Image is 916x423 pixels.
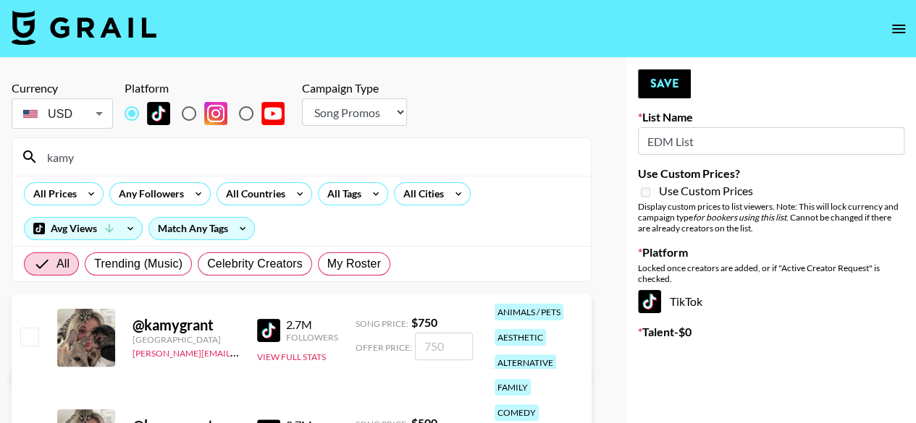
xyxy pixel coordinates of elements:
[133,345,416,359] a: [PERSON_NAME][EMAIL_ADDRESS][PERSON_NAME][DOMAIN_NAME]
[207,255,303,273] span: Celebrity Creators
[638,325,904,339] label: Talent - $ 0
[638,290,661,313] img: TikTok
[125,81,296,95] div: Platform
[495,304,563,320] div: animals / pets
[257,319,280,342] img: TikTok
[327,255,381,273] span: My Roster
[638,69,691,98] button: Save
[147,102,170,125] img: TikTok
[25,218,142,239] div: Avg Views
[25,183,80,205] div: All Prices
[638,110,904,124] label: List Name
[12,10,156,45] img: Grail Talent
[415,333,473,360] input: 750
[411,315,437,329] strong: $ 750
[149,218,254,239] div: Match Any Tags
[204,102,227,125] img: Instagram
[133,334,240,345] div: [GEOGRAPHIC_DATA]
[133,316,240,334] div: @ kamygrant
[261,102,285,125] img: YouTube
[638,201,904,234] div: Display custom prices to list viewers. Note: This will lock currency and campaign type . Cannot b...
[94,255,182,273] span: Trending (Music)
[884,14,913,43] button: open drawer
[495,329,546,346] div: aesthetic
[395,183,447,205] div: All Cities
[495,354,556,371] div: alternative
[638,166,904,181] label: Use Custom Prices?
[302,81,407,95] div: Campaign Type
[495,404,539,421] div: comedy
[659,184,753,198] span: Use Custom Prices
[38,145,582,168] input: Search by User Name
[638,290,904,313] div: TikTok
[12,81,113,95] div: Currency
[495,379,531,396] div: family
[638,245,904,260] label: Platform
[56,255,70,273] span: All
[110,183,187,205] div: Any Followers
[638,262,904,284] div: Locked once creators are added, or if "Active Creator Request" is checked.
[356,318,408,329] span: Song Price:
[257,351,326,362] button: View Full Stats
[319,183,364,205] div: All Tags
[14,101,110,127] div: USD
[693,212,786,223] em: for bookers using this list
[286,317,338,332] div: 2.7M
[286,332,338,343] div: Followers
[356,342,412,353] span: Offer Price:
[217,183,288,205] div: All Countries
